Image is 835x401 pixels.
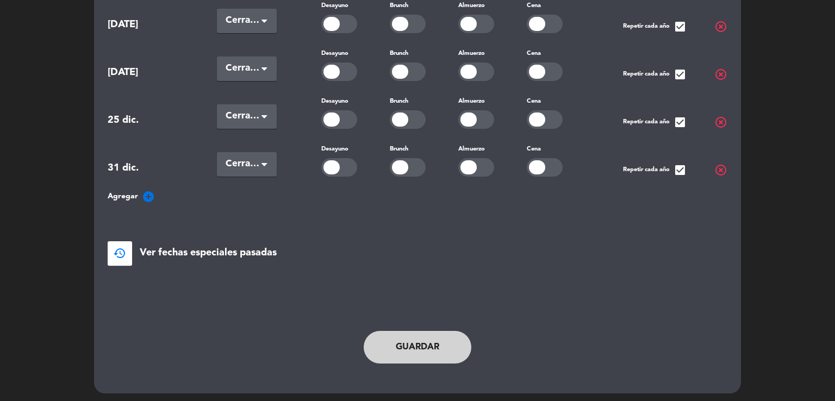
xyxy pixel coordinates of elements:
span: Cerradas [226,109,259,124]
span: Cerradas [226,61,259,76]
label: Almuerzo [458,145,485,154]
label: Cena [527,49,541,59]
span: Ver fechas especiales pasadas [140,245,277,261]
label: Brunch [390,1,408,11]
span: highlight_off [714,68,727,81]
label: Desayuno [321,145,348,154]
i: add_circle [142,190,155,203]
span: check_box [674,68,687,81]
label: Desayuno [321,1,348,11]
span: Repetir cada año [623,20,687,33]
span: highlight_off [714,164,727,177]
label: Cena [527,97,541,106]
label: Brunch [390,145,408,154]
span: Cerradas [226,156,259,172]
label: Desayuno [321,97,348,106]
span: highlight_off [714,20,727,33]
span: Repetir cada año [623,68,687,81]
span: check_box [674,116,687,129]
span: 25 dic. [108,112,189,128]
span: check_box [674,20,687,33]
span: [DATE] [108,65,189,80]
span: highlight_off [714,116,727,129]
label: Cena [527,145,541,154]
label: Almuerzo [458,1,485,11]
span: Repetir cada año [623,116,687,129]
span: [DATE] [108,17,189,33]
button: restore [108,241,132,266]
label: Almuerzo [458,97,485,106]
span: check_box [674,164,687,177]
span: restore [113,247,126,260]
span: 31 dic. [108,160,189,176]
label: Desayuno [321,49,348,59]
span: Repetir cada año [623,164,687,177]
label: Brunch [390,49,408,59]
span: Agregar [108,190,138,203]
button: Guardar [364,331,471,364]
label: Almuerzo [458,49,485,59]
label: Brunch [390,97,408,106]
span: Cerradas [226,13,259,28]
label: Cena [527,1,541,11]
